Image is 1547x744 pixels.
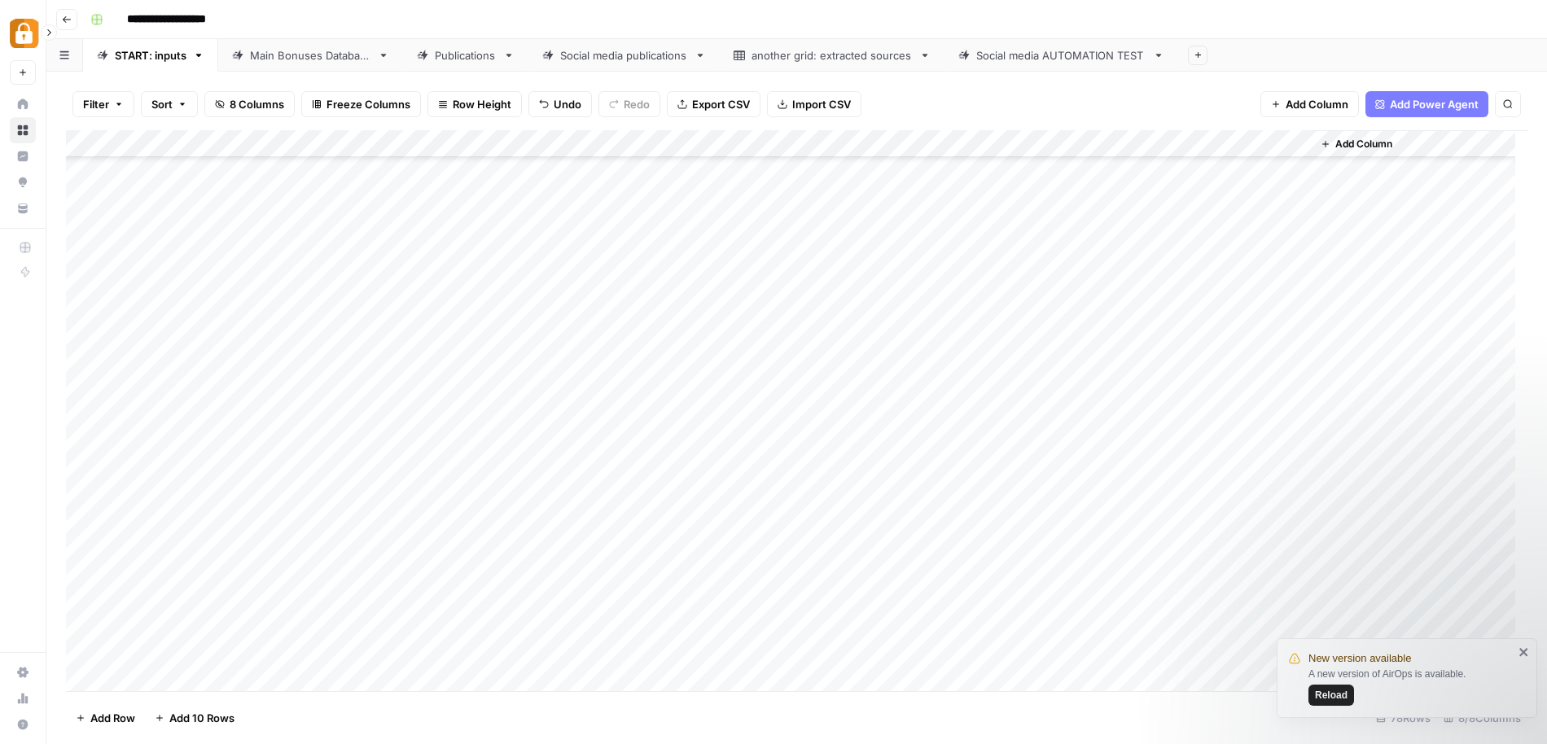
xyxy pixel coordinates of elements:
a: Main Bonuses Database [218,39,403,72]
div: Main Bonuses Database [250,47,371,63]
span: Sort [151,96,173,112]
span: Add 10 Rows [169,710,234,726]
button: Add 10 Rows [145,705,244,731]
span: Redo [624,96,650,112]
span: Row Height [453,96,511,112]
a: Your Data [10,195,36,221]
button: Help + Support [10,711,36,737]
span: Undo [554,96,581,112]
a: Browse [10,117,36,143]
img: Adzz Logo [10,19,39,48]
button: Filter [72,91,134,117]
a: Usage [10,685,36,711]
a: START: inputs [83,39,218,72]
button: 8 Columns [204,91,295,117]
button: Add Column [1314,133,1399,155]
button: Add Column [1260,91,1359,117]
button: Add Row [66,705,145,731]
div: Publications [435,47,497,63]
span: Freeze Columns [326,96,410,112]
span: Import CSV [792,96,851,112]
div: another grid: extracted sources [752,47,913,63]
button: Sort [141,91,198,117]
span: Add Column [1335,137,1392,151]
button: Freeze Columns [301,91,421,117]
div: Social media AUTOMATION TEST [976,47,1146,63]
a: Insights [10,143,36,169]
div: Social media publications [560,47,688,63]
span: Export CSV [692,96,750,112]
button: Redo [598,91,660,117]
span: Filter [83,96,109,112]
a: Social media publications [528,39,720,72]
button: Workspace: Adzz [10,13,36,54]
a: Social media AUTOMATION TEST [944,39,1178,72]
span: Add Row [90,710,135,726]
a: another grid: extracted sources [720,39,944,72]
button: Add Power Agent [1365,91,1488,117]
button: Row Height [427,91,522,117]
span: Add Power Agent [1390,96,1479,112]
button: Export CSV [667,91,760,117]
button: Undo [528,91,592,117]
a: Home [10,91,36,117]
a: Settings [10,659,36,685]
span: Add Column [1286,96,1348,112]
a: Opportunities [10,169,36,195]
div: START: inputs [115,47,186,63]
span: 8 Columns [230,96,284,112]
a: Publications [403,39,528,72]
button: Import CSV [767,91,861,117]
